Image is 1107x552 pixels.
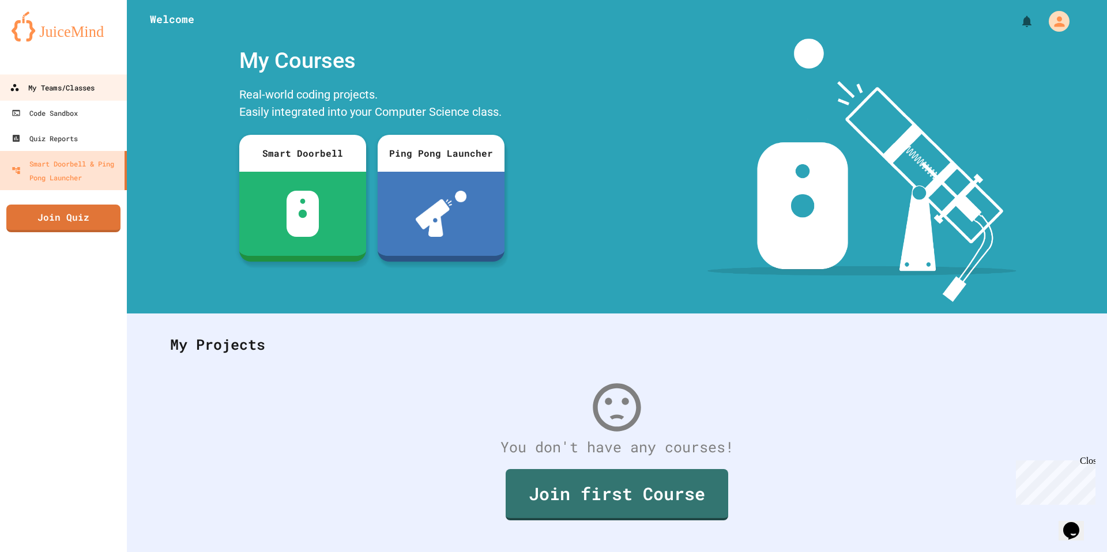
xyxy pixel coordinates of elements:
[12,106,78,120] div: Code Sandbox
[416,191,467,237] img: ppl-with-ball.png
[5,5,80,73] div: Chat with us now!Close
[10,81,95,95] div: My Teams/Classes
[12,157,120,184] div: Smart Doorbell & Ping Pong Launcher
[159,322,1075,367] div: My Projects
[378,135,504,172] div: Ping Pong Launcher
[1059,506,1095,540] iframe: chat widget
[159,436,1075,458] div: You don't have any courses!
[999,12,1037,31] div: My Notifications
[234,83,510,126] div: Real-world coding projects. Easily integrated into your Computer Science class.
[707,39,1016,302] img: banner-image-my-projects.png
[6,205,121,232] a: Join Quiz
[239,135,366,172] div: Smart Doorbell
[234,39,510,83] div: My Courses
[1037,8,1072,35] div: My Account
[506,469,728,520] a: Join first Course
[12,12,115,41] img: logo-orange.svg
[287,191,319,237] img: sdb-white.svg
[1011,456,1095,505] iframe: chat widget
[12,131,78,145] div: Quiz Reports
